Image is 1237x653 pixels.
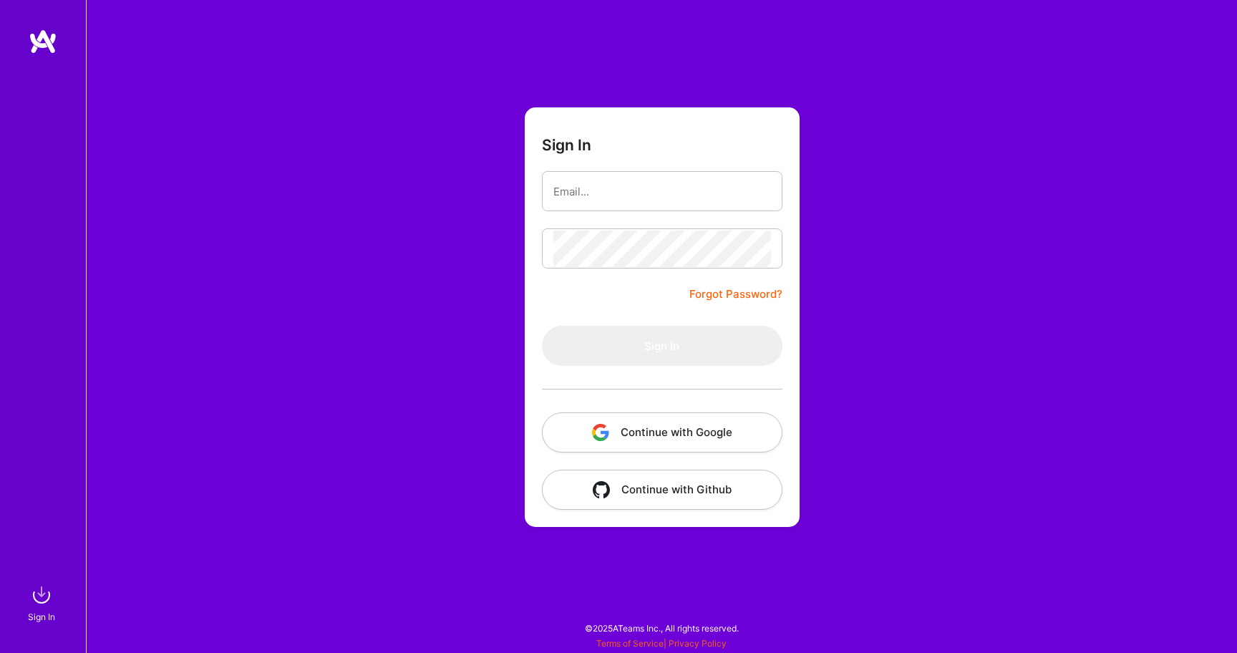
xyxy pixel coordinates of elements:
[542,326,782,366] button: Sign In
[669,638,727,649] a: Privacy Policy
[542,136,591,154] h3: Sign In
[27,581,56,609] img: sign in
[542,412,782,453] button: Continue with Google
[596,638,727,649] span: |
[553,173,771,210] input: Email...
[689,286,782,303] a: Forgot Password?
[596,638,664,649] a: Terms of Service
[28,609,55,624] div: Sign In
[29,29,57,54] img: logo
[593,481,610,498] img: icon
[592,424,609,441] img: icon
[86,610,1237,646] div: © 2025 ATeams Inc., All rights reserved.
[30,581,56,624] a: sign inSign In
[542,470,782,510] button: Continue with Github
